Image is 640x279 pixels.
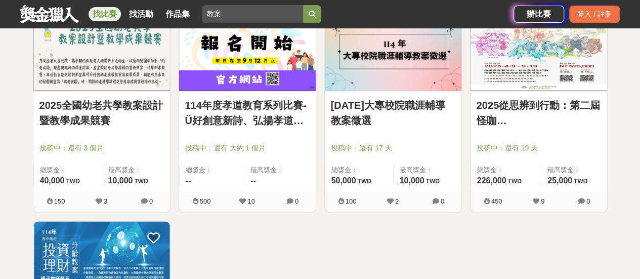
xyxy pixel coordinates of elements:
[108,176,133,184] span: 10,000
[185,97,310,128] a: 114年度孝道教育系列比賽- Ü好創意新詩、弘揚孝道繪畫、孝道教育融入課程教案
[400,176,424,184] span: 10,000
[586,197,590,205] span: 0
[346,197,357,205] span: 100
[425,177,439,184] span: TWD
[39,142,164,153] span: 投稿中：還有 3 個月
[574,177,587,184] span: TWD
[514,6,564,23] a: 辦比賽
[395,197,399,205] span: 2
[161,7,194,21] a: 作品集
[186,165,238,175] span: 總獎金：
[186,176,191,184] span: --
[471,6,607,91] img: Cover Image
[125,7,157,21] a: 找活動
[477,165,535,175] span: 總獎金：
[250,165,310,175] span: 最高獎金：
[247,197,254,205] span: 10
[66,177,79,184] span: TWD
[40,176,65,184] span: 40,000
[357,177,371,184] span: TWD
[547,165,601,175] span: 最高獎金：
[108,165,164,175] span: 最高獎金：
[477,176,506,184] span: 226,000
[491,197,502,205] span: 450
[39,97,164,128] a: 2025全國幼老共學教案設計暨教學成果競賽
[179,6,316,91] img: Cover Image
[331,142,455,153] span: 投稿中：還有 17 天
[185,142,310,153] span: 投稿中：還有 大約 1 個月
[54,197,65,205] span: 150
[477,97,601,128] a: 2025從思辨到行動：第二屆怪咖[DEMOGRAPHIC_DATA]徵選
[295,197,298,205] span: 0
[33,6,170,91] img: Cover Image
[89,7,121,21] a: 找比賽
[149,197,153,205] span: 0
[134,177,148,184] span: TWD
[547,176,572,184] span: 25,000
[331,97,455,128] a: [DATE]大專校院職涯輔導教案徵選
[569,6,620,23] div: 登入 / 註冊
[477,142,601,153] span: 投稿中：還有 19 天
[325,6,461,91] img: Cover Image
[400,165,455,175] span: 最高獎金：
[541,197,544,205] span: 9
[40,165,96,175] span: 總獎金：
[331,176,356,184] span: 50,000
[200,197,211,205] span: 500
[507,177,521,184] span: TWD
[331,165,387,175] span: 總獎金：
[202,5,303,23] input: 2025高通台灣AI黑客松
[104,197,107,205] span: 3
[441,197,444,205] span: 0
[250,176,256,184] span: --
